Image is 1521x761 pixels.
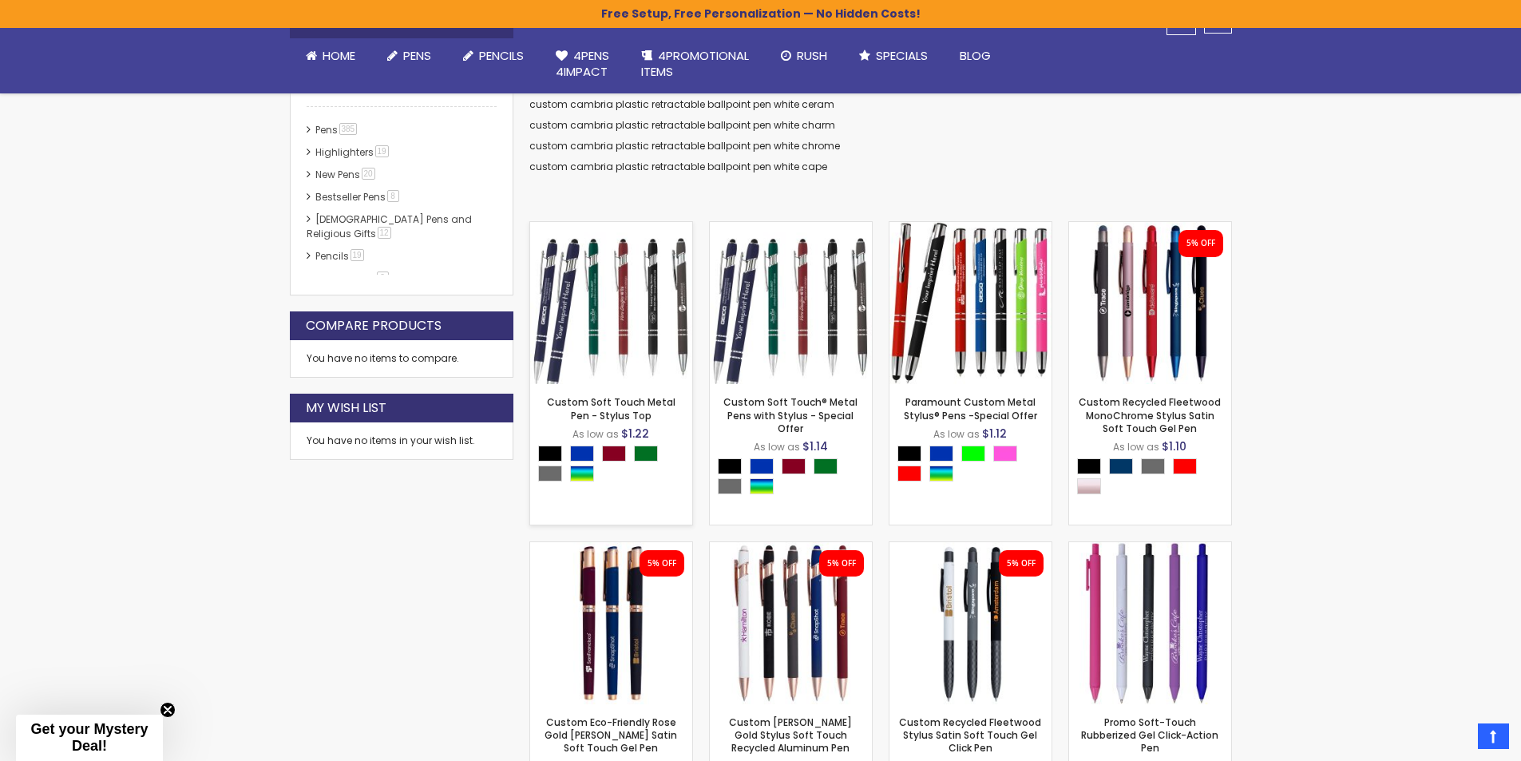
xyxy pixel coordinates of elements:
div: Grey [538,466,562,482]
img: Custom Soft Touch® Metal Pens with Stylus - Special Offer [710,222,872,384]
a: custom cambria plastic retractable ballpoint pen white chrome [529,139,840,153]
button: Close teaser [160,702,176,718]
a: Home [290,38,371,73]
a: Promo Soft-Touch Rubberized Gel Click-Action Pen [1081,715,1218,755]
div: Red [1173,458,1197,474]
img: Custom Eco-Friendly Rose Gold Earl Satin Soft Touch Gel Pen [530,542,692,704]
div: Select A Color [538,446,692,486]
strong: Compare Products [306,317,442,335]
a: Custom Lexi Rose Gold Stylus Soft Touch Recycled Aluminum Pen [710,541,872,555]
a: Pens [371,38,447,73]
div: Blue [929,446,953,462]
a: Pencils [447,38,540,73]
span: 8 [377,272,389,283]
a: Custom Soft Touch® Metal Pens with Stylus - Special Offer [710,221,872,235]
span: Specials [876,47,928,64]
span: As low as [933,427,980,441]
a: Pencils19 [311,249,370,263]
div: Grey [718,478,742,494]
div: Select A Color [1077,458,1231,498]
img: Custom Recycled Fleetwood Stylus Satin Soft Touch Gel Click Pen [889,542,1052,704]
div: Red [897,466,921,482]
a: Highlighters19 [311,145,394,159]
a: Custom [PERSON_NAME] Gold Stylus Soft Touch Recycled Aluminum Pen [729,715,852,755]
span: 8 [387,190,399,202]
span: 20 [362,168,375,180]
a: 4Pens4impact [540,38,625,90]
span: 19 [351,249,364,261]
div: Select A Color [718,458,872,498]
div: Select A Color [897,446,1052,486]
div: 5% OFF [827,558,856,569]
a: Promo Soft-Touch Rubberized Gel Click-Action Pen [1069,541,1231,555]
img: Custom Soft Touch Metal Pen - Stylus Top [530,222,692,384]
a: New Pens20 [311,168,381,181]
span: Pencils [479,47,524,64]
a: custom cambria plastic retractable ballpoint pen white ceram [529,97,834,111]
a: Rush [765,38,843,73]
div: 5% OFF [648,558,676,569]
div: Blue [570,446,594,462]
div: Assorted [929,466,953,482]
span: $1.14 [802,438,828,454]
a: Custom Soft Touch® Metal Pens with Stylus - Special Offer [723,395,858,434]
div: Get your Mystery Deal!Close teaser [16,715,163,761]
div: Assorted [570,466,594,482]
img: Paramount Custom Metal Stylus® Pens -Special Offer [889,222,1052,384]
a: Custom Soft Touch Metal Pen - Stylus Top [547,395,675,422]
span: 19 [375,145,389,157]
a: Paramount Custom Metal Stylus® Pens -Special Offer [904,395,1037,422]
span: Blog [960,47,991,64]
a: Custom Recycled Fleetwood MonoChrome Stylus Satin Soft Touch Gel Pen [1079,395,1221,434]
span: Pens [403,47,431,64]
a: Specials [843,38,944,73]
a: hp-featured8 [311,272,394,285]
span: $1.10 [1162,438,1186,454]
div: Black [897,446,921,462]
div: 5% OFF [1186,238,1215,249]
a: Custom Recycled Fleetwood Stylus Satin Soft Touch Gel Click Pen [889,541,1052,555]
span: $1.12 [982,426,1007,442]
div: Black [1077,458,1101,474]
a: custom cambria plastic retractable ballpoint pen white cape [529,160,827,173]
div: Pink [993,446,1017,462]
span: 12 [378,227,391,239]
div: Assorted [750,478,774,494]
a: Paramount Custom Metal Stylus® Pens -Special Offer [889,221,1052,235]
span: Get your Mystery Deal! [30,721,148,754]
a: custom cambria plastic retractable ballpoint pen white charm [529,118,835,132]
div: You have no items to compare. [290,340,513,378]
div: You have no items in your wish list. [307,434,497,447]
div: Burgundy [602,446,626,462]
a: Custom Soft Touch Metal Pen - Stylus Top [530,221,692,235]
div: Burgundy [782,458,806,474]
div: Grey [1141,458,1165,474]
div: Black [718,458,742,474]
span: Home [323,47,355,64]
div: Green [814,458,838,474]
div: Black [538,446,562,462]
img: Promo Soft-Touch Rubberized Gel Click-Action Pen [1069,542,1231,704]
div: 5% OFF [1007,558,1036,569]
a: Pens385 [311,123,363,137]
a: Bestseller Pens8 [311,190,405,204]
iframe: Google Customer Reviews [1389,718,1521,761]
a: Custom Recycled Fleetwood Stylus Satin Soft Touch Gel Click Pen [899,715,1041,755]
span: Rush [797,47,827,64]
a: Custom Eco-Friendly Rose Gold Earl Satin Soft Touch Gel Pen [530,541,692,555]
div: Rose Gold [1077,478,1101,494]
a: Custom Eco-Friendly Rose Gold [PERSON_NAME] Satin Soft Touch Gel Pen [545,715,677,755]
strong: My Wish List [306,399,386,417]
span: As low as [754,440,800,454]
span: $1.22 [621,426,649,442]
div: Navy Blue [1109,458,1133,474]
span: 4Pens 4impact [556,47,609,80]
div: Green [634,446,658,462]
img: Custom Recycled Fleetwood MonoChrome Stylus Satin Soft Touch Gel Pen [1069,222,1231,384]
a: Custom Recycled Fleetwood MonoChrome Stylus Satin Soft Touch Gel Pen [1069,221,1231,235]
div: Lime Green [961,446,985,462]
span: As low as [1113,440,1159,454]
a: 4PROMOTIONALITEMS [625,38,765,90]
span: 385 [339,123,358,135]
a: Blog [944,38,1007,73]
